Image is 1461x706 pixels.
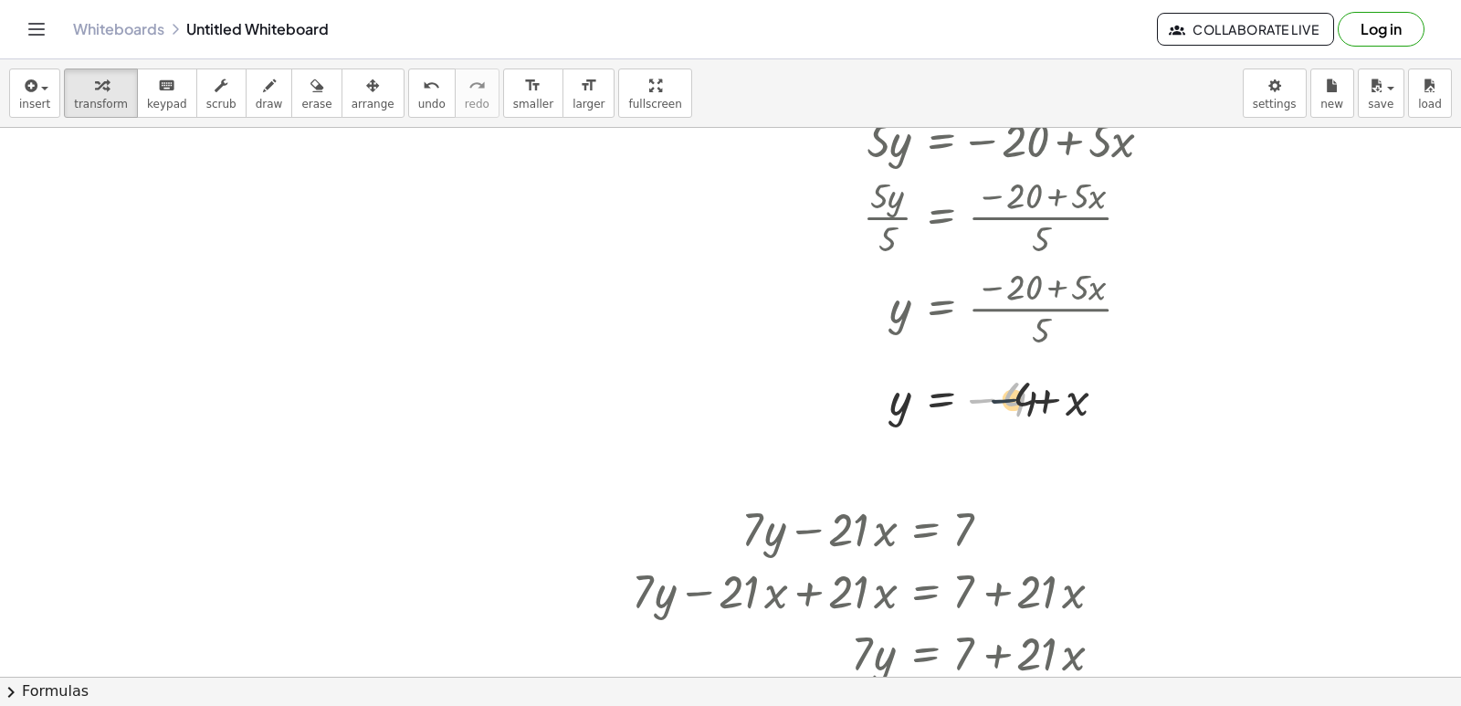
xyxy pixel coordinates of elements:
[1320,98,1343,111] span: new
[342,68,405,118] button: arrange
[1310,68,1354,118] button: new
[246,68,293,118] button: draw
[465,98,489,111] span: redo
[580,75,597,97] i: format_size
[408,68,456,118] button: undoundo
[291,68,342,118] button: erase
[1418,98,1442,111] span: load
[1172,21,1319,37] span: Collaborate Live
[73,20,164,38] a: Whiteboards
[573,98,604,111] span: larger
[618,68,691,118] button: fullscreen
[524,75,541,97] i: format_size
[455,68,499,118] button: redoredo
[19,98,50,111] span: insert
[64,68,138,118] button: transform
[1408,68,1452,118] button: load
[513,98,553,111] span: smaller
[9,68,60,118] button: insert
[1368,98,1393,111] span: save
[503,68,563,118] button: format_sizesmaller
[147,98,187,111] span: keypad
[206,98,236,111] span: scrub
[158,75,175,97] i: keyboard
[74,98,128,111] span: transform
[301,98,331,111] span: erase
[196,68,247,118] button: scrub
[1358,68,1404,118] button: save
[1243,68,1307,118] button: settings
[1253,98,1297,111] span: settings
[352,98,394,111] span: arrange
[628,98,681,111] span: fullscreen
[562,68,615,118] button: format_sizelarger
[256,98,283,111] span: draw
[1157,13,1334,46] button: Collaborate Live
[423,75,440,97] i: undo
[468,75,486,97] i: redo
[22,15,51,44] button: Toggle navigation
[1338,12,1424,47] button: Log in
[418,98,446,111] span: undo
[137,68,197,118] button: keyboardkeypad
